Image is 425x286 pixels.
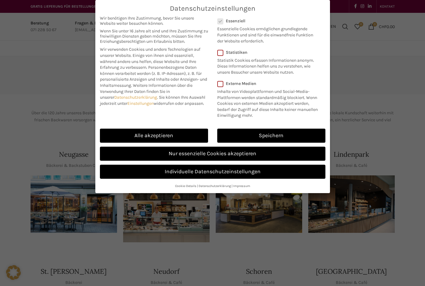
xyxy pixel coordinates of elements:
[233,184,250,188] a: Impressum
[100,83,192,100] span: Weitere Informationen über die Verwendung Ihrer Daten finden Sie in unserer .
[127,101,154,106] a: Einstellungen
[100,16,208,26] span: Wir benötigen Ihre Zustimmung, bevor Sie unsere Website weiter besuchen können.
[175,184,196,188] a: Cookie-Details
[100,147,325,161] a: Nur essenzielle Cookies akzeptieren
[217,24,317,44] p: Essenzielle Cookies ermöglichen grundlegende Funktionen und sind für die einwandfreie Funktion de...
[199,184,231,188] a: Datenschutzerklärung
[100,47,200,70] span: Wir verwenden Cookies und andere Technologien auf unserer Website. Einige von ihnen sind essenzie...
[100,65,207,88] span: Personenbezogene Daten können verarbeitet werden (z. B. IP-Adressen), z. B. für personalisierte A...
[100,28,208,44] span: Wenn Sie unter 16 Jahre alt sind und Ihre Zustimmung zu freiwilligen Diensten geben möchten, müss...
[170,5,255,13] span: Datenschutzeinstellungen
[217,86,321,119] p: Inhalte von Videoplattformen und Social-Media-Plattformen werden standardmäßig blockiert. Wenn Co...
[217,129,325,143] a: Speichern
[217,18,317,24] label: Essenziell
[100,165,325,179] a: Individuelle Datenschutzeinstellungen
[114,95,157,100] a: Datenschutzerklärung
[217,81,321,86] label: Externe Medien
[217,50,317,55] label: Statistiken
[217,55,317,75] p: Statistik Cookies erfassen Informationen anonym. Diese Informationen helfen uns zu verstehen, wie...
[100,95,205,106] span: Sie können Ihre Auswahl jederzeit unter widerrufen oder anpassen.
[100,129,208,143] a: Alle akzeptieren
